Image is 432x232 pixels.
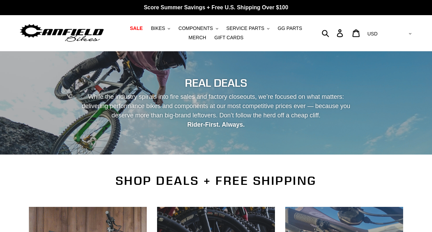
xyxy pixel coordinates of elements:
span: SALE [130,25,143,31]
h2: REAL DEALS [29,76,403,89]
span: BIKES [151,25,165,31]
strong: Rider-First. Always. [187,121,245,128]
span: GIFT CARDS [214,35,244,41]
a: GIFT CARDS [211,33,247,42]
span: MERCH [189,35,206,41]
span: COMPONENTS [178,25,213,31]
button: BIKES [147,24,174,33]
span: SERVICE PARTS [226,25,264,31]
h2: SHOP DEALS + FREE SHIPPING [29,173,403,188]
a: MERCH [185,33,210,42]
img: Canfield Bikes [19,22,105,44]
p: While the industry spirals into fire sales and factory closeouts, we’re focused on what matters: ... [76,92,357,129]
button: SERVICE PARTS [223,24,273,33]
span: GG PARTS [278,25,302,31]
a: SALE [126,24,146,33]
a: GG PARTS [274,24,306,33]
button: COMPONENTS [175,24,221,33]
